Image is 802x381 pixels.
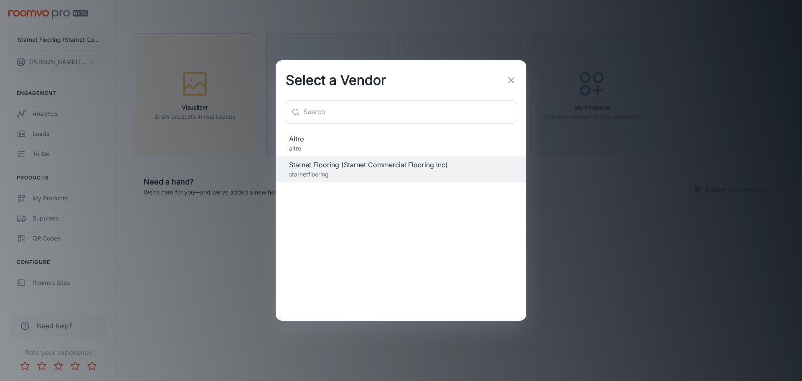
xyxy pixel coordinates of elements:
h2: Select a Vendor [276,60,396,100]
p: altro [289,144,513,153]
input: Search [303,100,516,124]
p: starnetflooring [289,170,513,179]
div: Altroaltro [276,130,526,156]
span: Starnet Flooring (Starnet Commercial Flooring Inc) [289,160,513,170]
span: Altro [289,134,513,144]
div: Starnet Flooring (Starnet Commercial Flooring Inc)starnetflooring [276,156,526,182]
